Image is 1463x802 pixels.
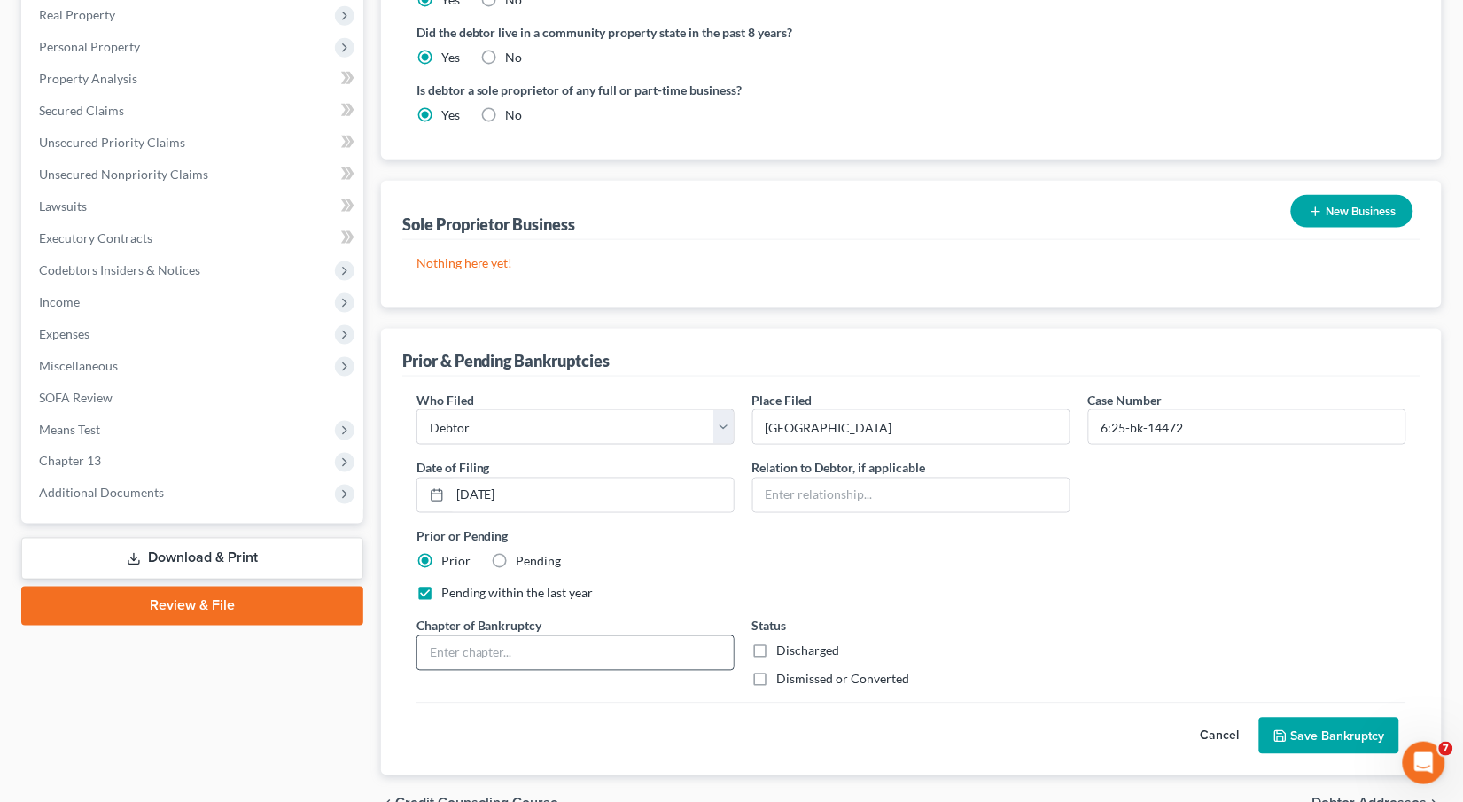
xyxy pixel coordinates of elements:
label: Yes [441,49,460,66]
span: Additional Documents [39,486,164,501]
label: No [506,49,523,66]
label: Case Number [1088,391,1163,409]
label: Prior [441,553,471,571]
label: Yes [441,106,460,124]
label: Pending [517,553,562,571]
span: Expenses [39,326,89,341]
button: New Business [1291,195,1413,228]
label: Dismissed or Converted [777,671,910,689]
button: Save Bankruptcy [1259,718,1399,755]
span: Income [39,294,80,309]
span: Secured Claims [39,103,124,118]
p: Nothing here yet! [416,254,1406,272]
input: Enter relationship... [753,479,1070,512]
span: Chapter 13 [39,454,101,469]
label: Prior or Pending [416,527,1406,546]
span: Unsecured Priority Claims [39,135,185,150]
a: Property Analysis [25,63,363,95]
label: Status [752,617,787,635]
label: Discharged [777,642,840,660]
input: MM/DD/YYYY [450,479,734,512]
label: Is debtor a sole proprietor of any full or part-time business? [416,81,903,99]
a: Unsecured Priority Claims [25,127,363,159]
span: Means Test [39,422,100,437]
span: Unsecured Nonpriority Claims [39,167,208,182]
span: Lawsuits [39,199,87,214]
span: Personal Property [39,39,140,54]
a: Executory Contracts [25,222,363,254]
a: Download & Print [21,538,363,580]
div: Prior & Pending Bankruptcies [402,350,611,371]
iframe: Intercom live chat [1403,742,1445,784]
label: Chapter of Bankruptcy [416,617,542,635]
span: Miscellaneous [39,358,118,373]
a: Secured Claims [25,95,363,127]
span: Who Filed [416,393,474,408]
input: # [1089,410,1405,444]
span: Real Property [39,7,115,22]
span: Property Analysis [39,71,137,86]
span: Executory Contracts [39,230,152,245]
a: Review & File [21,587,363,626]
label: Relation to Debtor, if applicable [752,459,926,478]
span: Date of Filing [416,461,490,476]
button: Cancel [1181,719,1259,754]
input: Enter place filed... [753,410,1070,444]
label: Did the debtor live in a community property state in the past 8 years? [416,23,1406,42]
a: Unsecured Nonpriority Claims [25,159,363,191]
div: Sole Proprietor Business [402,214,576,235]
a: Lawsuits [25,191,363,222]
label: Pending within the last year [441,585,594,603]
label: No [506,106,523,124]
span: Codebtors Insiders & Notices [39,262,200,277]
a: SOFA Review [25,382,363,414]
span: Place Filed [752,393,813,408]
span: SOFA Review [39,390,113,405]
span: 7 [1439,742,1453,756]
input: Enter chapter... [417,636,734,670]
